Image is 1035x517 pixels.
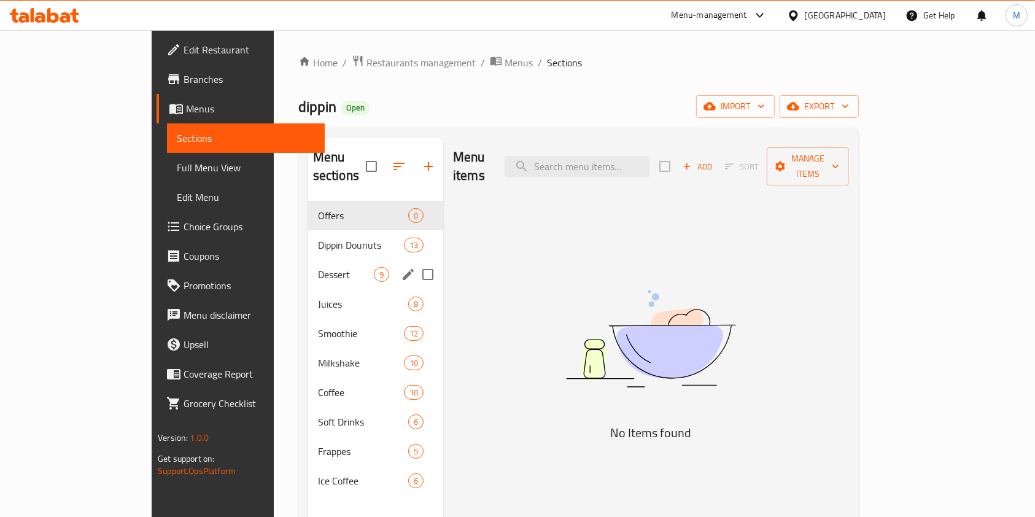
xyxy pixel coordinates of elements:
a: Branches [157,64,325,94]
span: Milkshake [318,356,404,370]
div: items [408,473,424,488]
div: items [408,414,424,429]
span: Full Menu View [177,160,315,175]
span: Select section first [717,157,767,176]
div: Offers0 [308,201,443,230]
span: Add item [678,157,717,176]
span: Open [341,103,370,113]
span: Juices [318,297,408,311]
button: edit [399,265,417,284]
span: Smoothie [318,326,404,341]
a: Restaurants management [352,55,476,71]
button: Add section [414,152,443,181]
nav: Menu sections [308,196,443,500]
div: items [408,208,424,223]
a: Menu disclaimer [157,300,325,330]
span: Dessert [318,267,374,282]
li: / [343,55,347,70]
img: dish.svg [497,257,804,420]
span: Select all sections [359,154,384,179]
span: Coverage Report [184,367,315,381]
span: 12 [405,328,423,340]
span: 1.0.0 [190,430,209,446]
span: M [1013,9,1020,22]
div: Menu-management [672,8,747,23]
div: items [374,267,389,282]
a: Edit Menu [167,182,325,212]
span: dippin [298,93,336,120]
div: Dessert9edit [308,260,443,289]
span: Grocery Checklist [184,396,315,411]
span: Menu disclaimer [184,308,315,322]
h2: Menu items [453,148,490,185]
span: Upsell [184,337,315,352]
button: import [696,95,775,118]
span: Sections [177,131,315,146]
span: Frappes [318,444,408,459]
span: Restaurants management [366,55,476,70]
button: Add [678,157,717,176]
span: Soft Drinks [318,414,408,429]
div: Juices8 [308,289,443,319]
span: Branches [184,72,315,87]
div: items [408,444,424,459]
span: import [706,99,765,114]
span: Manage items [777,151,839,182]
span: 0 [409,210,423,222]
a: Choice Groups [157,212,325,241]
span: Menus [505,55,533,70]
span: Get support on: [158,451,214,467]
a: Menus [157,94,325,123]
a: Promotions [157,271,325,300]
div: Open [341,101,370,115]
div: Soft Drinks6 [308,407,443,437]
span: 8 [409,298,423,310]
span: 9 [374,269,389,281]
a: Full Menu View [167,153,325,182]
a: Grocery Checklist [157,389,325,418]
span: Menus [186,101,315,116]
a: Coverage Report [157,359,325,389]
a: Coupons [157,241,325,271]
span: Coffee [318,385,404,400]
span: 13 [405,239,423,251]
span: Sort sections [384,152,414,181]
span: Version: [158,430,188,446]
a: Edit Restaurant [157,35,325,64]
li: / [538,55,542,70]
div: Dippin Dounuts13 [308,230,443,260]
span: 10 [405,387,423,398]
input: search [505,156,649,177]
a: Support.OpsPlatform [158,463,236,479]
span: Edit Restaurant [184,42,315,57]
div: items [404,238,424,252]
div: Frappes5 [308,437,443,466]
button: Manage items [767,147,849,185]
span: Promotions [184,278,315,293]
span: Edit Menu [177,190,315,204]
span: Offers [318,208,408,223]
span: Add [681,160,714,174]
div: items [404,385,424,400]
span: Sections [547,55,582,70]
a: Sections [167,123,325,153]
span: 10 [405,357,423,369]
div: items [404,326,424,341]
span: Dippin Dounuts [318,238,404,252]
div: Ice Coffee6 [308,466,443,496]
div: items [408,297,424,311]
div: [GEOGRAPHIC_DATA] [805,9,886,22]
div: items [404,356,424,370]
span: export [789,99,849,114]
a: Upsell [157,330,325,359]
nav: breadcrumb [298,55,859,71]
div: Ice Coffee [318,473,408,488]
span: 6 [409,475,423,487]
div: Smoothie12 [308,319,443,348]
